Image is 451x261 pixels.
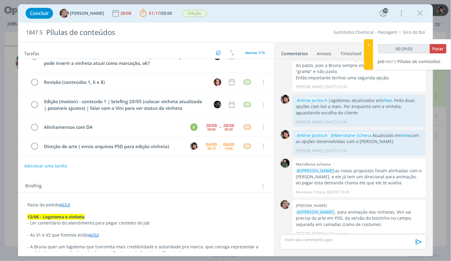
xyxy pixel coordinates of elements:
[24,49,39,56] span: Tarefas
[296,189,326,195] p: Meridiane Schena
[230,50,234,56] img: arrow-down-up.svg
[190,123,198,131] div: A
[190,142,198,150] img: E
[296,132,423,145] p: Atualizado em com as opções desenvolvidas com o [PERSON_NAME]
[189,142,198,151] button: E
[225,147,233,150] div: 10:00
[207,147,216,150] div: 09:15
[296,97,423,116] p: Logotemas atualizados em . Feito duas opções com boi a mais. Por enquanto sem a vinheta, aguardan...
[296,148,324,154] p: [PERSON_NAME]
[42,143,184,150] div: Direção de arte ( envio arquivos PSD para edição vinheta)
[317,51,331,57] div: Anexos
[297,132,328,138] span: @Aline Jackisch
[383,97,392,103] a: View
[433,46,444,52] span: Parar
[70,11,104,15] span: [PERSON_NAME]
[42,123,184,131] div: Alinhamentos com DA
[296,161,331,167] b: Meridiane schena
[213,100,222,109] button: K
[281,130,290,139] img: E
[402,132,411,138] a: View
[182,10,207,17] span: Edição
[296,75,423,81] p: Então importante termos uma segunda opção.
[296,203,327,208] b: [PERSON_NAME]
[281,200,290,209] img: A
[182,10,207,17] button: Edição
[331,132,372,138] span: @Meridiane Schena
[27,214,84,220] strong: 12/06 - Logotema e vinheta
[398,59,441,64] span: Pílulas de conteúdos
[245,50,265,55] span: Abertas 7/19
[403,29,425,35] a: Giro do Boi
[327,189,349,195] span: [DATE] 16:49
[297,168,334,173] span: @[PERSON_NAME]
[219,144,221,148] span: --
[297,209,334,215] span: @[PERSON_NAME]
[383,8,388,13] div: 10
[385,59,396,64] span: 1847.5
[42,78,208,86] div: Revisão (conteúdos 1, 6 e 8)
[325,231,349,236] span: há 16 minutos
[219,125,221,129] span: --
[214,101,221,108] img: K
[325,148,347,154] span: [DATE] 11:52
[60,9,104,18] button: A[PERSON_NAME]
[296,119,324,125] p: [PERSON_NAME]
[206,142,217,147] div: 04/09
[26,29,43,36] span: 1847.5
[333,29,397,35] a: Sumitomo Chemical - Pastagem
[161,10,172,16] span: 50:00
[206,123,217,128] div: 28/08
[60,9,69,18] img: A
[378,59,441,64] a: Job1847.5Pílulas de conteúdos
[325,119,347,125] span: [DATE] 14:39
[430,44,446,53] button: Parar
[223,123,234,128] div: 28/08
[296,50,423,75] p: , além da proposta que foi trabalhada com o "capim", vamos trabalhar alguma versão, sem a ilustra...
[25,182,42,190] span: Briefing
[281,48,308,57] a: Comentários
[44,25,256,40] div: Pílulas de conteúdos
[223,142,234,147] div: 04/09
[30,11,49,16] span: Concluir
[26,8,53,19] button: Concluir
[24,161,67,171] button: Adicionar uma tarefa
[207,128,216,131] div: 09:00
[27,244,264,256] p: - A Bruna quer um logotema que transmita mais credibilidade e autoridade pra marca, que consiga r...
[296,168,423,186] p: as novas propostas foram alinhadas com o [PERSON_NAME], e ele já tem um direcional para animação,...
[281,95,290,104] img: E
[213,78,222,87] button: B
[325,84,347,90] span: [DATE] 10:20
[296,84,324,90] p: [PERSON_NAME]
[42,98,208,112] div: Edição (motion) - conteúdo 1 | briefing 20/05 (colocar vinheta atualizada | possíveis ajustes) | ...
[214,78,221,86] img: B
[27,202,264,208] p: Pasta do pedido
[160,10,161,16] span: /
[27,220,264,226] p: - Ler comentário do atendimento para pegar contexto do job
[27,232,264,238] p: - As V1 e V2 que fizemos estão
[281,159,290,168] img: M
[89,232,99,238] a: AQUI
[296,209,423,228] p: , para animação das vinhetas, Vini vai precisa da arte em PSD, da versão do boizinho no campo, se...
[149,10,160,16] span: 51:17
[225,128,233,131] div: 09:30
[189,123,198,132] button: A
[297,97,328,103] span: @Aline Jackisch
[18,4,433,256] div: dialog
[60,202,70,208] a: AQUI
[340,48,362,57] a: Timesheet
[378,8,388,18] button: 10
[120,11,133,15] div: 28/08
[138,8,174,18] button: 51:17/50:00
[296,231,324,236] p: [PERSON_NAME]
